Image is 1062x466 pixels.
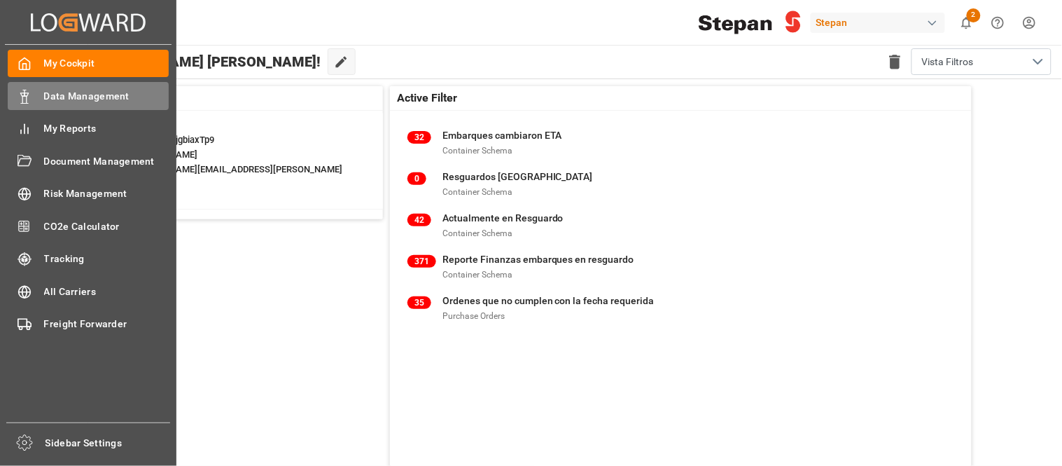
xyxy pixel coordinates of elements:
[922,55,974,69] span: Vista Filtros
[44,317,169,331] span: Freight Forwarder
[44,252,169,266] span: Tracking
[442,212,564,224] span: Actualmente en Resguardo
[442,311,505,321] span: Purchase Orders
[8,50,169,77] a: My Cockpit
[8,310,169,338] a: Freight Forwarder
[442,270,512,280] span: Container Schema
[397,90,457,107] span: Active Filter
[699,11,801,35] img: Stepan_Company_logo.svg.png_1713531530.png
[442,146,512,156] span: Container Schema
[407,172,426,185] span: 0
[44,121,169,136] span: My Reports
[8,245,169,273] a: Tracking
[967,8,981,22] span: 2
[407,296,431,309] span: 35
[8,147,169,174] a: Document Management
[57,48,321,75] span: Hello [PERSON_NAME] [PERSON_NAME]!
[982,7,1014,39] button: Help Center
[407,214,431,226] span: 42
[442,187,512,197] span: Container Schema
[46,436,171,451] span: Sidebar Settings
[44,154,169,169] span: Document Management
[811,9,951,36] button: Stepan
[407,252,954,282] a: 371Reporte Finanzas embarques en resguardoContainer Schema
[407,255,436,268] span: 371
[442,295,655,306] span: Ordenes que no cumplen con la fecha requerida
[44,285,169,299] span: All Carriers
[44,186,169,201] span: Risk Management
[811,13,945,33] div: Stepan
[407,211,954,240] a: 42Actualmente en ResguardoContainer Schema
[407,128,954,158] a: 32Embarques cambiaron ETAContainer Schema
[407,131,431,144] span: 32
[44,56,169,71] span: My Cockpit
[911,48,1051,75] button: open menu
[8,115,169,142] a: My Reports
[442,228,512,238] span: Container Schema
[44,89,169,104] span: Data Management
[8,82,169,109] a: Data Management
[8,277,169,305] a: All Carriers
[442,171,593,182] span: Resguardos [GEOGRAPHIC_DATA]
[407,170,954,199] a: 0Resguardos [GEOGRAPHIC_DATA]Container Schema
[407,294,954,323] a: 35Ordenes que no cumplen con la fecha requeridaPurchase Orders
[442,130,562,141] span: Embarques cambiaron ETA
[61,164,342,189] span: : [PERSON_NAME][EMAIL_ADDRESS][PERSON_NAME][DOMAIN_NAME]
[8,180,169,207] a: Risk Management
[8,212,169,240] a: CO2e Calculator
[442,254,634,265] span: Reporte Finanzas embarques en resguardo
[951,7,982,39] button: show 2 new notifications
[44,219,169,234] span: CO2e Calculator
